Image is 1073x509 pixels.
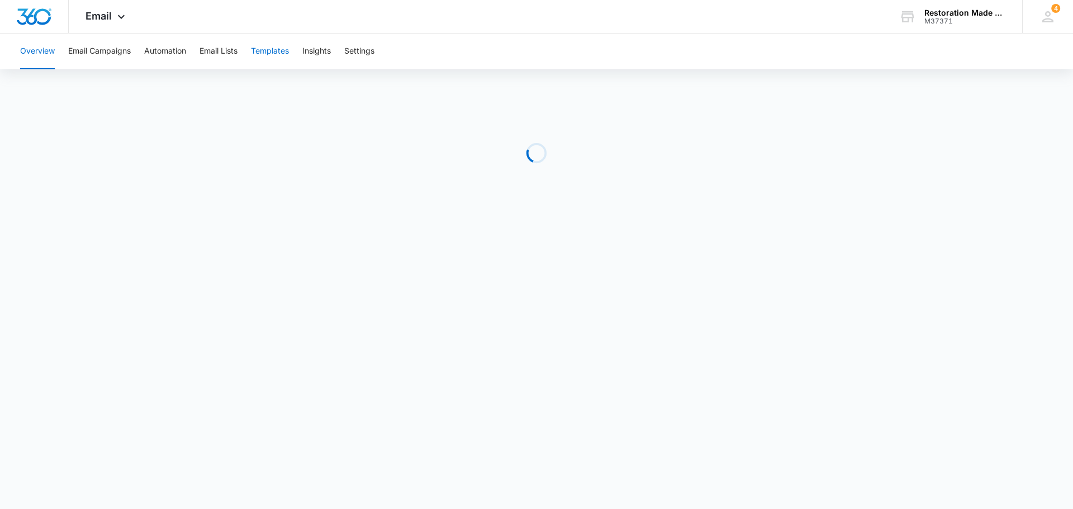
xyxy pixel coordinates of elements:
div: account name [924,8,1006,17]
button: Overview [20,34,55,69]
button: Insights [302,34,331,69]
button: Automation [144,34,186,69]
span: Email [86,10,112,22]
span: 4 [1051,4,1060,13]
div: account id [924,17,1006,25]
div: notifications count [1051,4,1060,13]
button: Email Lists [200,34,238,69]
button: Templates [251,34,289,69]
button: Email Campaigns [68,34,131,69]
button: Settings [344,34,374,69]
